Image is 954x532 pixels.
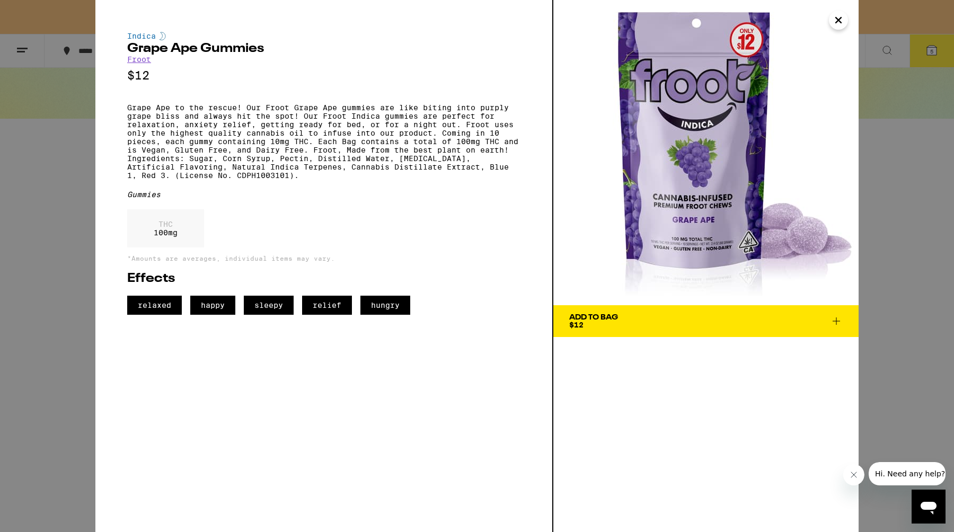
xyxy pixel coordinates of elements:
[360,296,410,315] span: hungry
[127,190,520,199] div: Gummies
[127,255,520,262] p: *Amounts are averages, individual items may vary.
[127,272,520,285] h2: Effects
[127,42,520,55] h2: Grape Ape Gummies
[127,55,151,64] a: Froot
[127,103,520,180] p: Grape Ape to the rescue! Our Froot Grape Ape gummies are like biting into purply grape bliss and ...
[869,462,946,485] iframe: Message from company
[569,314,618,321] div: Add To Bag
[127,296,182,315] span: relaxed
[302,296,352,315] span: relief
[154,220,178,228] p: THC
[160,32,166,40] img: indicaColor.svg
[127,69,520,82] p: $12
[569,321,584,329] span: $12
[127,209,204,247] div: 100 mg
[912,490,946,524] iframe: Button to launch messaging window
[843,464,864,485] iframe: Close message
[553,305,859,337] button: Add To Bag$12
[244,296,294,315] span: sleepy
[829,11,848,30] button: Close
[190,296,235,315] span: happy
[127,32,520,40] div: Indica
